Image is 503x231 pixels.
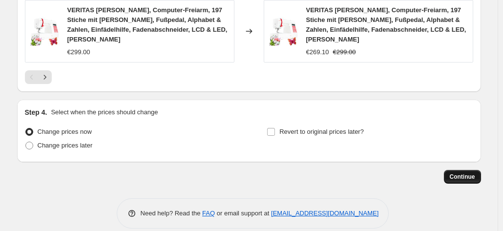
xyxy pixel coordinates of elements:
[25,70,52,84] nav: Pagination
[67,47,90,57] div: €299.00
[279,128,364,135] span: Revert to original prices later?
[306,6,466,43] span: VERITAS [PERSON_NAME], Computer-Freiarm, 197 Stiche mit [PERSON_NAME], Fußpedal, Alphabet & Zahle...
[306,47,329,57] div: €269.10
[67,6,228,43] span: VERITAS [PERSON_NAME], Computer-Freiarm, 197 Stiche mit [PERSON_NAME], Fußpedal, Alphabet & Zahle...
[38,128,92,135] span: Change prices now
[202,210,215,217] a: FAQ
[38,70,52,84] button: Next
[450,173,475,181] span: Continue
[30,17,60,46] img: 71cZgRVkzNL_80x.jpg
[38,142,93,149] span: Change prices later
[333,47,356,57] strike: €299.00
[269,17,298,46] img: 71cZgRVkzNL_80x.jpg
[141,210,203,217] span: Need help? Read the
[271,210,378,217] a: [EMAIL_ADDRESS][DOMAIN_NAME]
[51,107,158,117] p: Select when the prices should change
[444,170,481,184] button: Continue
[25,107,47,117] h2: Step 4.
[215,210,271,217] span: or email support at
